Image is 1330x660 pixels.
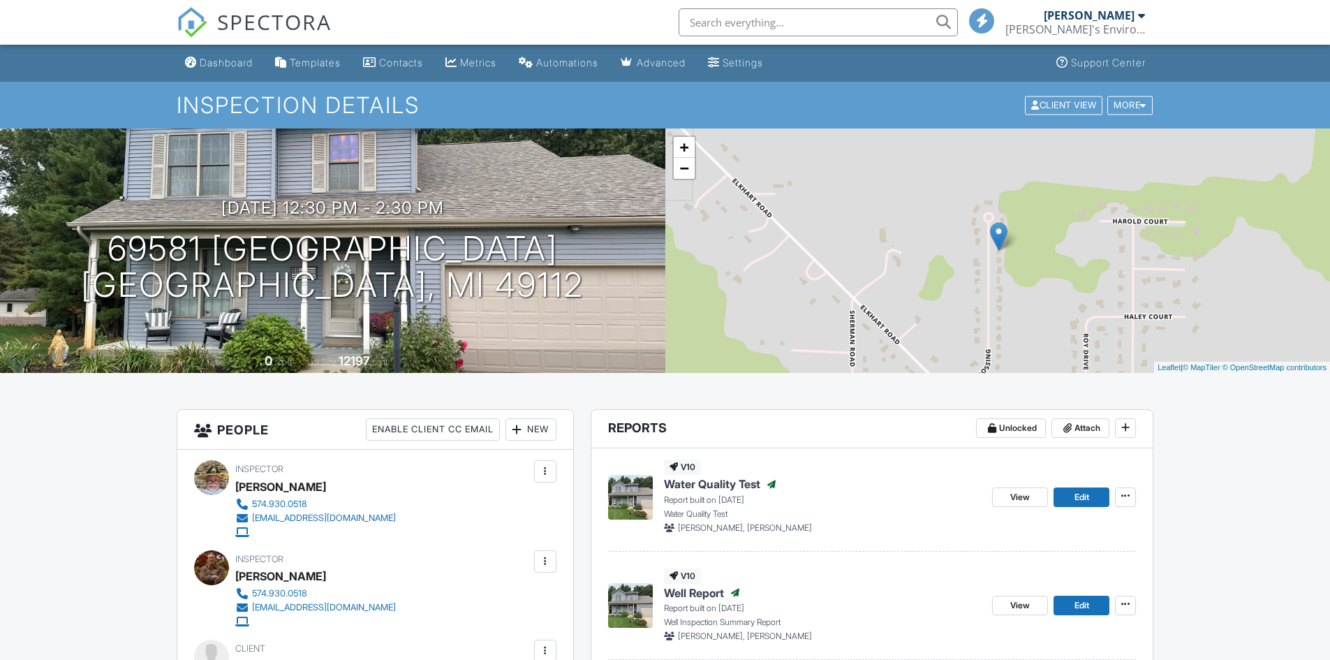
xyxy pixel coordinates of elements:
a: © OpenStreetMap contributors [1222,363,1327,372]
img: The Best Home Inspection Software - Spectora [177,7,207,38]
a: 574.930.0518 [235,497,396,511]
span: Lot Size [307,357,337,367]
div: Contacts [379,57,423,68]
div: [PERSON_NAME] [235,566,326,587]
span: Inspector [235,554,283,564]
a: Leaflet [1158,363,1181,372]
span: sq.ft. [372,357,390,367]
span: sq. ft. [274,357,294,367]
div: Client View [1025,96,1102,115]
a: Automations (Basic) [513,50,604,76]
a: Client View [1024,99,1106,110]
a: 574.930.0518 [235,587,396,601]
h1: 69581 [GEOGRAPHIC_DATA] [GEOGRAPHIC_DATA], MI 49112 [81,230,584,305]
div: [PERSON_NAME] [235,476,326,497]
a: Metrics [440,50,502,76]
a: Settings [702,50,769,76]
div: Enable Client CC Email [366,418,500,441]
div: | [1154,362,1330,374]
div: Dashboard [200,57,253,68]
a: Zoom in [674,137,695,158]
span: Inspector [235,464,283,474]
div: [EMAIL_ADDRESS][DOMAIN_NAME] [252,513,396,524]
div: 0 [265,353,272,368]
div: [PERSON_NAME] [1044,8,1135,22]
a: Templates [269,50,346,76]
a: Dashboard [179,50,258,76]
div: 12197 [339,353,370,368]
a: [EMAIL_ADDRESS][DOMAIN_NAME] [235,601,396,615]
a: Advanced [615,50,691,76]
h3: [DATE] 12:30 pm - 2:30 pm [221,198,444,217]
span: Client [235,643,265,654]
a: Support Center [1051,50,1151,76]
span: SPECTORA [217,7,332,36]
div: Metrics [460,57,496,68]
div: Automations [536,57,598,68]
a: SPECTORA [177,19,332,48]
a: Contacts [357,50,429,76]
div: McB's Environmental Inspections [1005,22,1145,36]
div: [EMAIL_ADDRESS][DOMAIN_NAME] [252,602,396,613]
div: Support Center [1071,57,1146,68]
div: Settings [723,57,763,68]
input: Search everything... [679,8,958,36]
a: [EMAIL_ADDRESS][DOMAIN_NAME] [235,511,396,525]
h1: Inspection Details [177,93,1154,117]
h3: People [177,410,573,450]
div: 574.930.0518 [252,588,307,599]
div: New [505,418,556,441]
div: Advanced [637,57,686,68]
div: Templates [290,57,341,68]
a: Zoom out [674,158,695,179]
div: More [1107,96,1153,115]
a: © MapTiler [1183,363,1220,372]
div: 574.930.0518 [252,499,307,510]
